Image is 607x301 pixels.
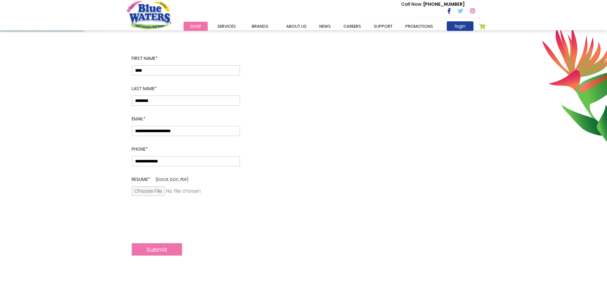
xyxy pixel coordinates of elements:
[447,21,473,31] a: login
[401,1,423,7] span: Call Now :
[132,215,228,240] iframe: reCAPTCHA
[217,23,236,29] span: Services
[337,22,367,31] a: careers
[399,22,439,31] a: Promotions
[313,22,337,31] a: News
[132,136,240,156] label: Phone
[156,177,188,182] span: [docx, doc, pdf]
[542,26,607,142] img: career-intro-leaves.png
[252,23,268,29] span: Brands
[132,166,240,186] label: Resume
[367,22,399,31] a: support
[132,55,240,65] label: First name
[190,23,201,29] span: Shop
[132,106,240,126] label: Email
[132,75,240,96] label: Last Name
[280,22,313,31] a: about us
[401,1,465,8] p: [PHONE_NUMBER]
[132,243,182,256] button: Submit
[127,1,171,29] a: store logo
